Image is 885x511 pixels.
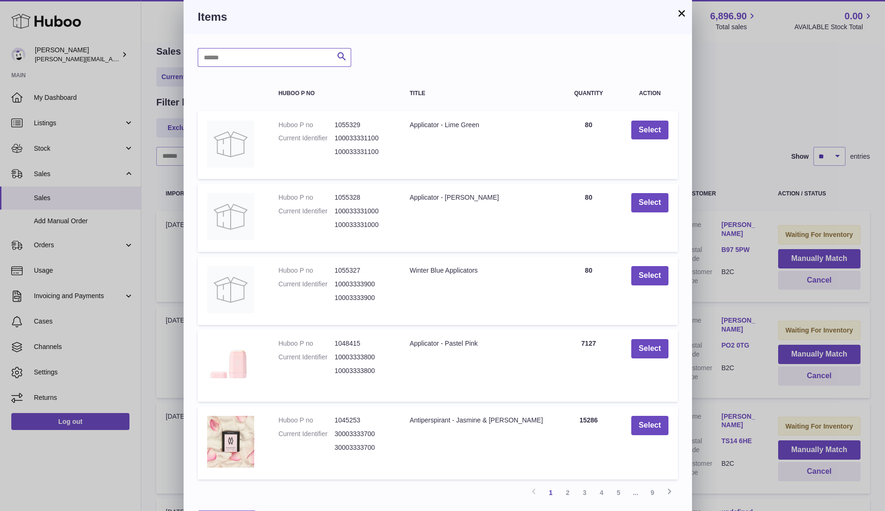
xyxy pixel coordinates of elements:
[278,280,334,289] dt: Current Identifier
[207,193,254,240] img: Applicator - Tiffany Blue
[676,8,687,19] button: ×
[278,207,334,216] dt: Current Identifier
[278,121,334,130] dt: Huboo P no
[622,81,678,106] th: Action
[278,134,334,143] dt: Current Identifier
[207,121,254,168] img: Applicator - Lime Green
[593,484,610,501] a: 4
[278,416,334,425] dt: Huboo P no
[335,266,391,275] dd: 1055327
[555,406,622,479] td: 15286
[207,339,254,390] img: Applicator - Pastel Pink
[278,339,334,348] dt: Huboo P no
[631,339,668,358] button: Select
[576,484,593,501] a: 3
[631,266,668,285] button: Select
[542,484,559,501] a: 1
[335,147,391,156] dd: 100033331100
[207,266,254,313] img: Winter Blue Applicators
[410,193,546,202] div: Applicator - [PERSON_NAME]
[335,430,391,438] dd: 30003333700
[410,121,546,130] div: Applicator - Lime Green
[335,134,391,143] dd: 100033331100
[269,81,400,106] th: Huboo P no
[335,207,391,216] dd: 100033331000
[555,257,622,325] td: 80
[631,416,668,435] button: Select
[278,193,334,202] dt: Huboo P no
[335,193,391,202] dd: 1055328
[207,416,254,468] img: Antiperspirant - Jasmine & Rose
[335,339,391,348] dd: 1048415
[631,121,668,140] button: Select
[610,484,627,501] a: 5
[555,81,622,106] th: Quantity
[555,184,622,252] td: 80
[555,330,622,402] td: 7127
[410,339,546,348] div: Applicator - Pastel Pink
[335,416,391,425] dd: 1045253
[410,266,546,275] div: Winter Blue Applicators
[631,193,668,212] button: Select
[555,111,622,179] td: 80
[335,353,391,362] dd: 10003333800
[335,280,391,289] dd: 10003333900
[198,9,678,24] h3: Items
[335,443,391,452] dd: 30003333700
[335,293,391,302] dd: 10003333900
[559,484,576,501] a: 2
[278,353,334,362] dt: Current Identifier
[278,430,334,438] dt: Current Identifier
[335,121,391,130] dd: 1055329
[335,220,391,229] dd: 100033331000
[410,416,546,425] div: Antiperspirant - Jasmine & [PERSON_NAME]
[644,484,661,501] a: 9
[335,366,391,375] dd: 10003333800
[278,266,334,275] dt: Huboo P no
[627,484,644,501] span: ...
[400,81,555,106] th: Title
